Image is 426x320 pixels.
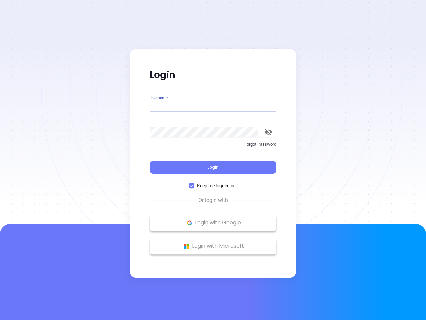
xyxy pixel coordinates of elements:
[260,124,276,140] button: toggle password visibility
[150,141,276,153] a: Forgot Password
[150,238,276,254] button: Microsoft Logo Login with Microsoft
[195,196,231,204] span: Or login with
[153,218,273,228] p: Login with Google
[150,161,276,174] button: Login
[207,164,219,170] span: Login
[185,219,194,227] img: Google Logo
[150,141,276,148] p: Forgot Password
[150,69,276,81] p: Login
[194,182,237,189] span: Keep me logged in
[150,96,168,100] label: Username
[153,241,273,251] p: Login with Microsoft
[182,242,191,250] img: Microsoft Logo
[150,214,276,231] button: Google Logo Login with Google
